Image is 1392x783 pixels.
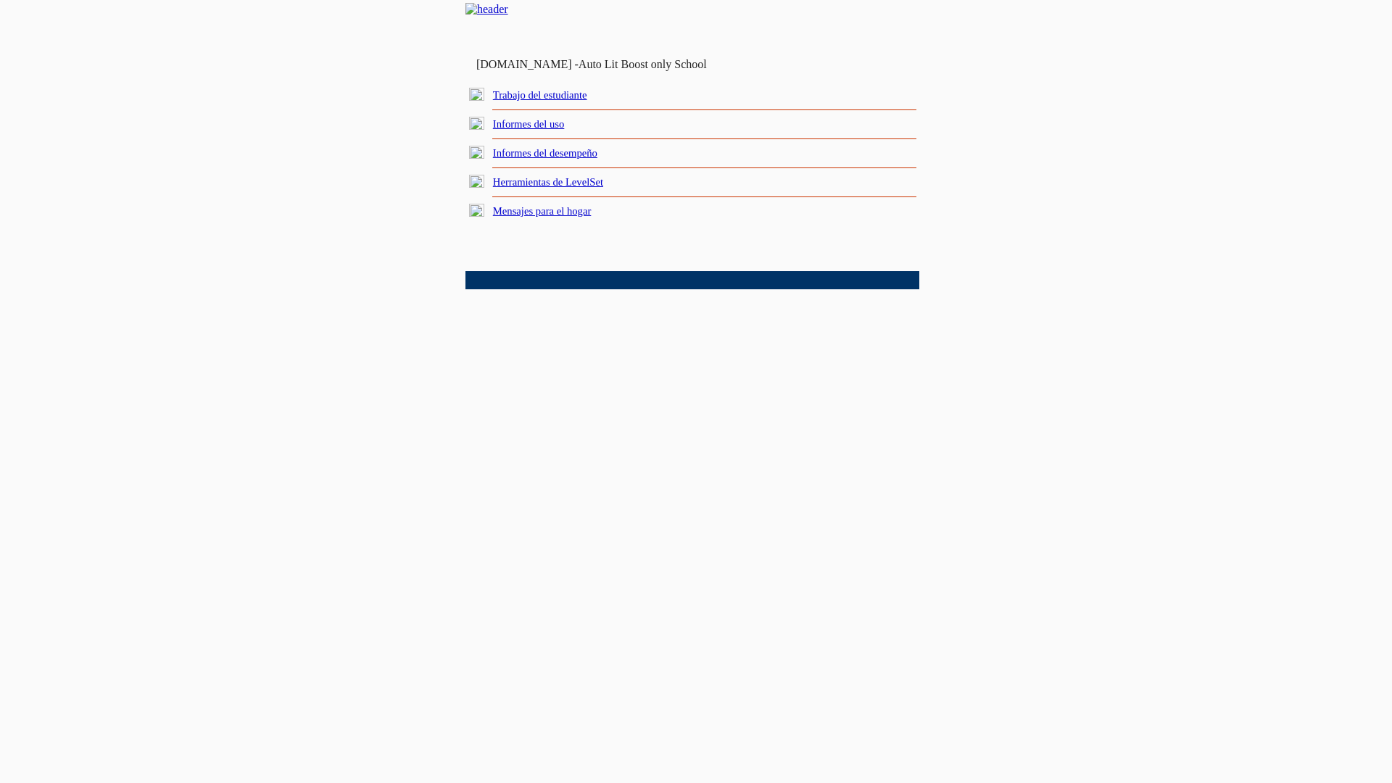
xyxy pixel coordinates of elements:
[469,88,484,101] img: plus.gif
[493,118,565,130] a: Informes del uso
[493,89,587,101] a: Trabajo del estudiante
[579,58,707,70] nobr: Auto Lit Boost only School
[476,58,743,71] td: [DOMAIN_NAME] -
[493,147,597,159] a: Informes del desempeño
[469,175,484,188] img: plus.gif
[469,146,484,159] img: plus.gif
[465,3,508,16] img: header
[469,117,484,130] img: plus.gif
[493,205,592,217] a: Mensajes para el hogar
[469,204,484,217] img: plus.gif
[493,176,603,188] a: Herramientas de LevelSet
